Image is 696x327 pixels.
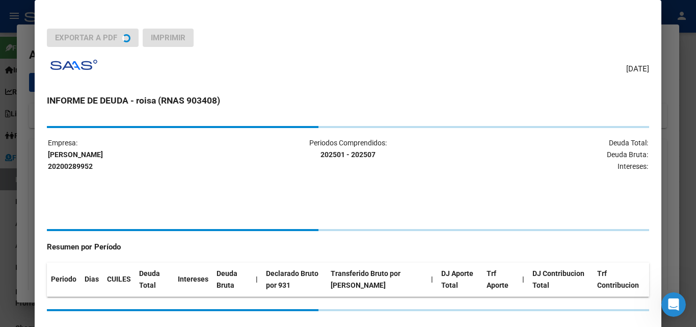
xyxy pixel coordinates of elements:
button: Imprimir [143,29,194,47]
p: Deuda Total: Deuda Bruta: Intereses: [449,137,648,172]
th: Dias [81,263,103,296]
th: Intereses [174,263,212,296]
th: Deuda Bruta [212,263,252,296]
span: [DATE] [626,63,649,75]
span: Exportar a PDF [55,33,117,42]
th: | [252,263,262,296]
th: | [427,263,437,296]
th: | [518,263,528,296]
p: Periodos Comprendidos: [248,137,447,161]
h3: INFORME DE DEUDA - roisa (RNAS 903408) [47,94,649,107]
th: Transferido Bruto por [PERSON_NAME] [327,263,427,296]
th: Deuda Total [135,263,174,296]
p: Empresa: [48,137,247,172]
th: Periodo [47,263,81,296]
th: DJ Aporte Total [437,263,482,296]
th: Declarado Bruto por 931 [262,263,327,296]
th: CUILES [103,263,135,296]
iframe: Intercom live chat [661,292,686,317]
th: Trf Contribucion [593,263,649,296]
h4: Resumen por Período [47,241,649,253]
th: DJ Contribucion Total [528,263,593,296]
strong: [PERSON_NAME] 20200289952 [48,150,103,170]
th: Trf Aporte [483,263,518,296]
span: Imprimir [151,33,185,42]
strong: 202501 - 202507 [320,150,376,159]
button: Exportar a PDF [47,29,139,47]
